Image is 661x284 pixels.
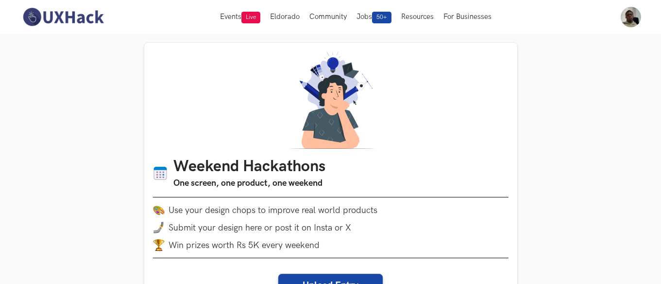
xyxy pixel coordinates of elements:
[284,52,377,149] img: A designer thinking
[153,204,508,216] li: Use your design chops to improve real world products
[173,158,325,177] h1: Weekend Hackathons
[153,166,168,181] img: Calendar icon
[153,204,165,216] img: palette.png
[621,7,641,27] img: Your profile pic
[173,177,325,190] h3: One screen, one product, one weekend
[169,223,351,233] span: Submit your design here or post it on Insta or X
[153,239,165,251] img: trophy.png
[20,7,106,27] img: UXHack-logo.png
[372,12,391,23] span: 50+
[241,12,260,23] span: Live
[153,222,165,233] img: mobile-in-hand.png
[153,239,508,251] li: Win prizes worth Rs 5K every weekend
